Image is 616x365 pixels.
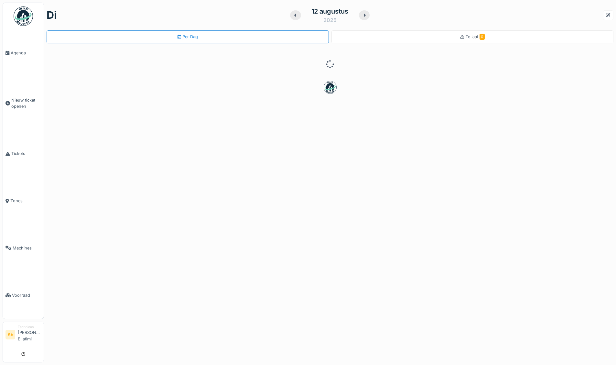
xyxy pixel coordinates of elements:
a: KE Technicus[PERSON_NAME] El atimi [5,325,41,346]
h1: di [47,9,57,21]
div: Per Dag [178,34,198,40]
a: Agenda [3,29,44,77]
span: Agenda [11,50,41,56]
span: Te laat [466,34,485,39]
span: Tickets [11,150,41,157]
li: [PERSON_NAME] El atimi [18,325,41,345]
span: 0 [480,34,485,40]
li: KE [5,330,15,339]
span: Nieuw ticket openen [11,97,41,109]
img: Badge_color-CXgf-gQk.svg [14,6,33,26]
a: Voorraad [3,271,44,319]
span: Zones [10,198,41,204]
img: badge-BVDL4wpA.svg [324,81,337,94]
span: Machines [13,245,41,251]
span: Voorraad [12,292,41,298]
div: 2025 [323,16,337,24]
a: Tickets [3,130,44,177]
a: Machines [3,224,44,271]
div: 12 augustus [311,6,348,16]
a: Nieuw ticket openen [3,77,44,130]
div: Technicus [18,325,41,329]
a: Zones [3,177,44,225]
